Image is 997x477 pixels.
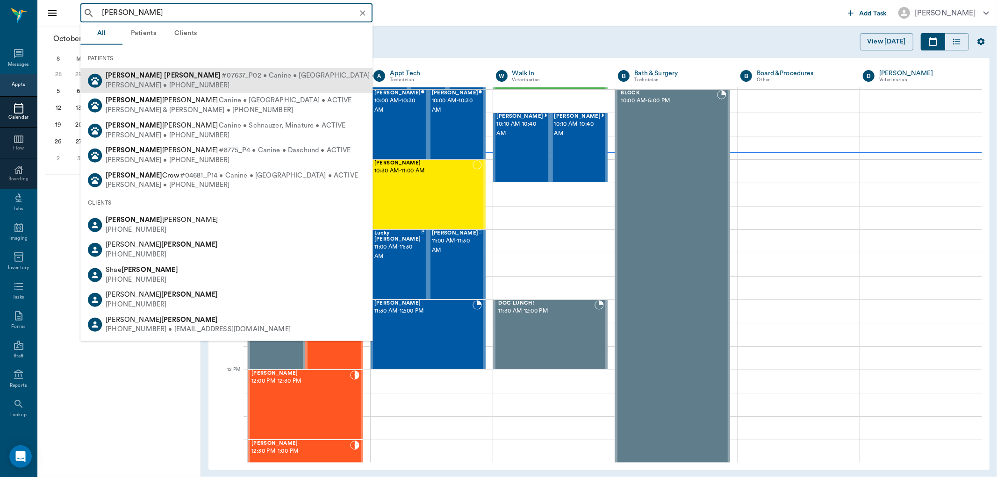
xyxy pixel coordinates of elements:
span: [PERSON_NAME] [497,114,544,120]
div: [PERSON_NAME] • [PHONE_NUMBER] [106,130,345,140]
span: [PERSON_NAME] [432,90,479,96]
button: Add Task [844,4,891,21]
div: CHECKED_IN, 10:10 AM - 10:40 AM [551,113,608,183]
div: [PHONE_NUMBER] [106,300,218,310]
b: [PERSON_NAME] [161,291,218,298]
span: [PERSON_NAME] [106,241,218,248]
div: NOT_CONFIRMED, 11:00 AM - 11:30 AM [428,229,486,299]
div: Inventory [8,264,29,271]
span: [PERSON_NAME] [251,441,350,447]
span: 10:00 AM - 10:30 AM [432,96,479,115]
div: S [48,52,69,66]
div: [PHONE_NUMBER] [106,275,178,285]
div: Imaging [9,235,28,242]
span: [PERSON_NAME] [251,370,350,377]
div: CLIENTS [80,193,373,213]
span: 10:00 AM - 5:00 PM [621,96,717,106]
div: [PERSON_NAME] [915,7,976,19]
div: [PHONE_NUMBER] [106,250,218,260]
div: B [618,70,630,82]
div: PATIENTS [80,49,373,68]
div: Monday, October 20, 2025 [72,118,85,131]
div: Monday, September 29, 2025 [72,68,85,81]
span: [PERSON_NAME] [374,90,421,96]
div: Staff [14,353,23,360]
a: Appt Tech [390,69,482,78]
b: [PERSON_NAME] [106,171,162,178]
button: Clear [356,7,369,20]
div: [PERSON_NAME] • [PHONE_NUMBER] [106,80,402,90]
b: [PERSON_NAME] [106,122,162,129]
button: View [DATE] [860,33,913,50]
span: #07637_P02 • Canine • [GEOGRAPHIC_DATA] • ACTIVE [222,71,402,81]
b: [PERSON_NAME] [161,316,218,323]
a: Bath & Surgery [634,69,726,78]
div: Reports [10,382,27,389]
div: 12 PM [216,365,240,388]
span: [PERSON_NAME] [106,147,218,154]
span: Lucky [PERSON_NAME] [374,230,421,242]
div: Messages [8,61,29,68]
div: Lookup [10,412,27,419]
div: CHECKED_OUT, 10:00 AM - 10:30 AM [371,89,428,159]
div: Monday, October 6, 2025 [72,85,85,98]
div: Sunday, October 19, 2025 [52,118,65,131]
span: Canine • Schnauzer, Minature • ACTIVE [219,121,346,131]
div: Sunday, October 5, 2025 [52,85,65,98]
span: 11:30 AM - 12:00 PM [374,306,473,316]
button: All [80,22,122,45]
a: [PERSON_NAME] [879,69,971,78]
span: 11:30 AM - 12:00 PM [499,306,595,316]
span: #8775_P4 • Canine • Daschund • ACTIVE [219,146,351,156]
b: [PERSON_NAME] [106,72,162,79]
div: Technician [390,76,482,84]
div: [PERSON_NAME] & [PERSON_NAME] • [PHONE_NUMBER] [106,106,351,115]
input: Search [98,7,370,20]
div: D [863,70,875,82]
span: 11:00 AM - 11:30 AM [432,236,479,255]
b: [PERSON_NAME] [106,147,162,154]
a: Walk In [512,69,604,78]
div: BOOKED, 11:30 AM - 12:00 PM [371,299,486,370]
div: CHECKED_IN, 10:10 AM - 10:40 AM [493,113,551,183]
span: [PERSON_NAME] [106,316,218,323]
div: Open Intercom Messenger [9,445,32,468]
div: Sunday, November 2, 2025 [52,152,65,165]
div: Labs [14,206,23,213]
span: [PERSON_NAME] [106,216,218,223]
div: Monday, October 13, 2025 [72,101,85,114]
div: [PERSON_NAME] • [PHONE_NUMBER] [106,156,351,165]
div: Forms [11,323,25,330]
div: Monday, October 27, 2025 [72,135,85,148]
span: [PERSON_NAME] [106,291,218,298]
b: [PERSON_NAME] [122,266,178,273]
b: [PERSON_NAME] [106,97,162,104]
span: October [51,32,84,45]
button: [PERSON_NAME] [891,4,997,21]
div: Veterinarian [512,76,604,84]
div: M [69,52,89,66]
span: 10:10 AM - 10:40 AM [497,120,544,138]
span: [PERSON_NAME] [106,122,218,129]
span: [PERSON_NAME] [374,300,473,306]
div: Appts [12,81,25,88]
div: CHECKED_OUT, 10:00 AM - 10:30 AM [428,89,486,159]
span: Canine • [GEOGRAPHIC_DATA] • ACTIVE [219,96,351,106]
div: Veterinarian [879,76,971,84]
span: [PERSON_NAME] [374,160,473,166]
span: BLOCK [621,90,717,96]
div: Monday, November 3, 2025 [72,152,85,165]
div: CHECKED_IN, 12:00 PM - 12:30 PM [248,370,363,440]
div: W [496,70,508,82]
div: [PHONE_NUMBER] [106,225,218,235]
div: BOOKED, 11:30 AM - 12:00 PM [493,299,608,370]
span: 12:30 PM - 1:00 PM [251,447,350,456]
button: Close drawer [43,4,62,22]
button: Clients [165,22,207,45]
div: NOT_CONFIRMED, 10:30 AM - 11:00 AM [371,159,486,229]
span: 12:00 PM - 12:30 PM [251,377,350,386]
span: Shae [106,266,178,273]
